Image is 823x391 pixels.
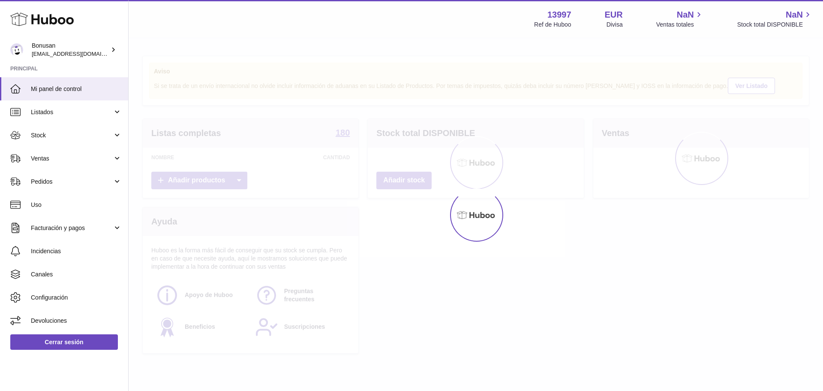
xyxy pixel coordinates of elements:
a: NaN Stock total DISPONIBLE [737,9,813,29]
span: Configuración [31,294,122,302]
strong: EUR [605,9,623,21]
div: Ref de Huboo [534,21,571,29]
span: Stock total DISPONIBLE [737,21,813,29]
span: Ventas totales [656,21,704,29]
span: Devoluciones [31,317,122,325]
span: NaN [786,9,803,21]
span: Pedidos [31,178,113,186]
div: Bonusan [32,42,109,58]
span: [EMAIL_ADDRESS][DOMAIN_NAME] [32,50,126,57]
img: internalAdmin-13997@internal.huboo.com [10,43,23,56]
strong: 13997 [547,9,571,21]
a: NaN Ventas totales [656,9,704,29]
span: Stock [31,131,113,139]
span: Mi panel de control [31,85,122,93]
span: Canales [31,270,122,279]
span: Listados [31,108,113,116]
span: Uso [31,201,122,209]
span: Incidencias [31,247,122,255]
span: Facturación y pagos [31,224,113,232]
a: Cerrar sesión [10,334,118,350]
span: Ventas [31,155,113,163]
span: NaN [677,9,694,21]
div: Divisa [607,21,623,29]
